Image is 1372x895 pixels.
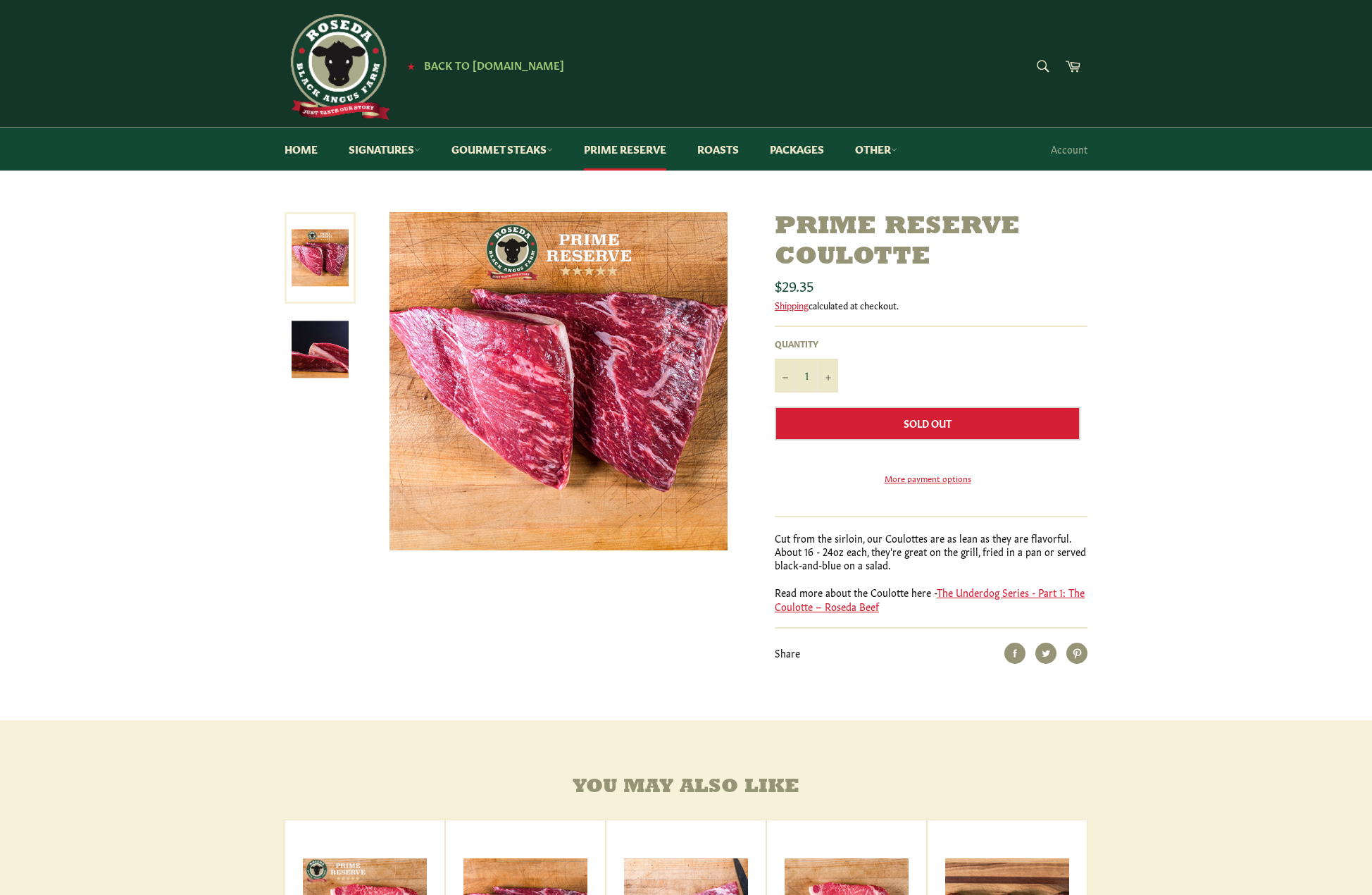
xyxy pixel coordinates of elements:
span: Share [775,646,800,660]
span: $29.35 [775,275,813,295]
a: Other [841,128,911,171]
span: Back to [DOMAIN_NAME] [424,57,564,72]
span: ★ [407,60,415,71]
a: Home [270,128,332,171]
a: Signatures [335,128,435,171]
span: Sold Out [904,416,952,430]
label: Quantity [775,338,838,350]
p: Cut from the sirloin, our Coulottes are as lean as they are flavorful. About 16 - 24oz each, they... [775,531,1087,572]
a: Roasts [683,128,753,171]
h1: Prime Reserve Coulotte [775,212,1087,273]
img: Prime Reserve Coulotte [292,321,349,378]
button: Sold Out [775,407,1080,440]
img: Prime Reserve Coulotte [389,212,728,550]
a: Prime Reserve [570,128,680,171]
a: Account [1044,128,1095,170]
h4: You may also like [285,777,1087,798]
a: More payment options [775,472,1080,484]
a: Packages [756,128,838,171]
a: The Underdog Series - Part 1: The Coulotte – Roseda Beef [775,585,1085,612]
p: Read more about the Coulotte here - [775,586,1087,613]
img: Roseda Beef [285,14,390,120]
button: Increase item quantity by one [817,359,838,393]
div: calculated at checkout. [775,299,1087,311]
a: Gourmet Steaks [437,128,567,171]
button: Reduce item quantity by one [775,359,796,393]
a: Shipping [775,298,809,311]
a: ★ Back to [DOMAIN_NAME] [400,60,564,71]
